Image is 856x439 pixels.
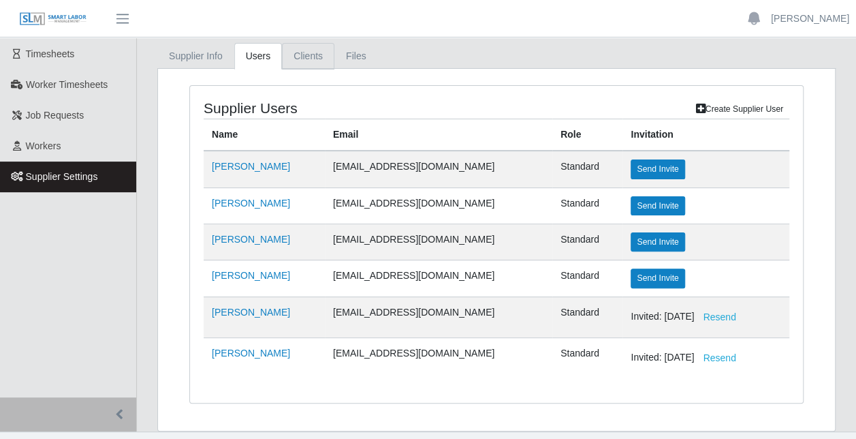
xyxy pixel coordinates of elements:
th: Email [325,119,552,151]
button: Resend [694,305,744,329]
span: Supplier Settings [26,171,98,182]
th: Invitation [622,119,789,151]
button: Resend [694,346,744,370]
span: Job Requests [26,110,84,121]
td: Standard [552,337,622,378]
td: [EMAIL_ADDRESS][DOMAIN_NAME] [325,337,552,378]
td: [EMAIL_ADDRESS][DOMAIN_NAME] [325,260,552,297]
td: [EMAIL_ADDRESS][DOMAIN_NAME] [325,224,552,260]
td: Standard [552,224,622,260]
span: Invited: [DATE] [631,352,744,363]
a: [PERSON_NAME] [212,307,290,318]
a: [PERSON_NAME] [212,234,290,245]
td: [EMAIL_ADDRESS][DOMAIN_NAME] [325,187,552,224]
td: Standard [552,187,622,224]
a: [PERSON_NAME] [212,270,290,281]
button: Send Invite [631,232,684,252]
h4: Supplier Users [204,100,436,117]
button: Send Invite [631,196,684,215]
a: Create Supplier User [690,100,789,119]
th: Name [204,119,325,151]
a: Clients [282,43,334,70]
span: Invited: [DATE] [631,311,744,322]
td: [EMAIL_ADDRESS][DOMAIN_NAME] [325,297,552,337]
img: SLM Logo [19,12,87,27]
td: Standard [552,260,622,297]
a: [PERSON_NAME] [212,161,290,172]
a: Users [234,43,283,70]
span: Timesheets [26,48,75,59]
a: [PERSON_NAME] [212,198,290,209]
td: Standard [552,297,622,337]
a: [PERSON_NAME] [212,348,290,359]
span: Workers [26,140,61,151]
td: Standard [552,151,622,187]
a: Supplier Info [157,43,234,70]
a: Files [334,43,378,70]
a: [PERSON_NAME] [771,12,849,26]
th: Role [552,119,622,151]
span: Worker Timesheets [26,79,108,90]
button: Send Invite [631,269,684,288]
td: [EMAIL_ADDRESS][DOMAIN_NAME] [325,151,552,187]
button: Send Invite [631,160,684,179]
